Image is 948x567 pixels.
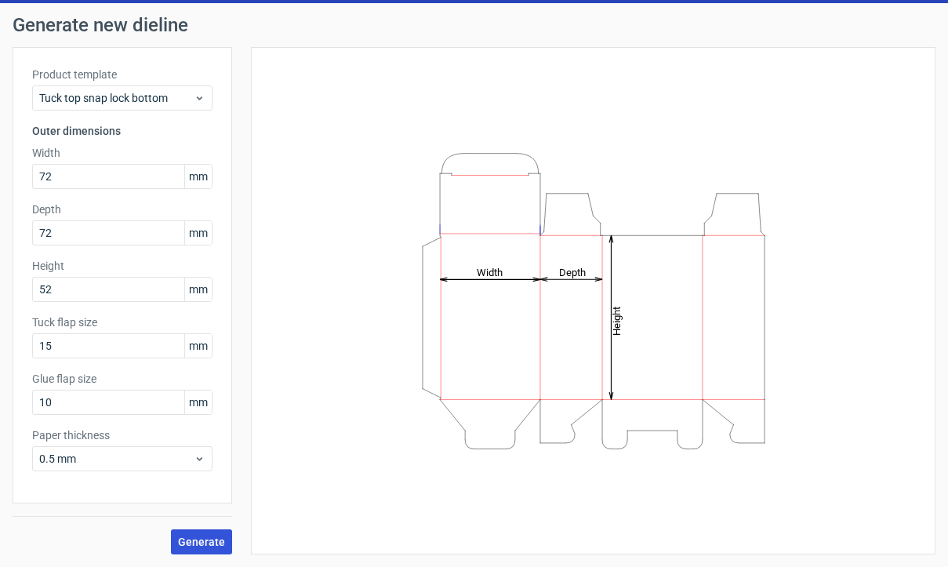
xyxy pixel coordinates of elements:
[476,266,502,278] tspan: Width
[32,258,212,274] label: Height
[32,314,212,330] label: Tuck flap size
[178,536,225,547] span: Generate
[611,306,623,335] tspan: Height
[32,371,212,387] label: Glue flap size
[171,529,232,554] button: Generate
[559,266,586,278] tspan: Depth
[184,278,212,301] span: mm
[39,90,194,106] span: Tuck top snap lock bottom
[184,334,212,358] span: mm
[39,451,194,467] span: 0.5 mm
[32,145,212,161] label: Width
[184,221,212,245] span: mm
[32,427,212,443] label: Paper thickness
[184,165,212,188] span: mm
[13,16,935,35] h1: Generate new dieline
[184,391,212,414] span: mm
[32,67,212,82] label: Product template
[32,202,212,217] label: Depth
[32,123,212,139] h3: Outer dimensions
